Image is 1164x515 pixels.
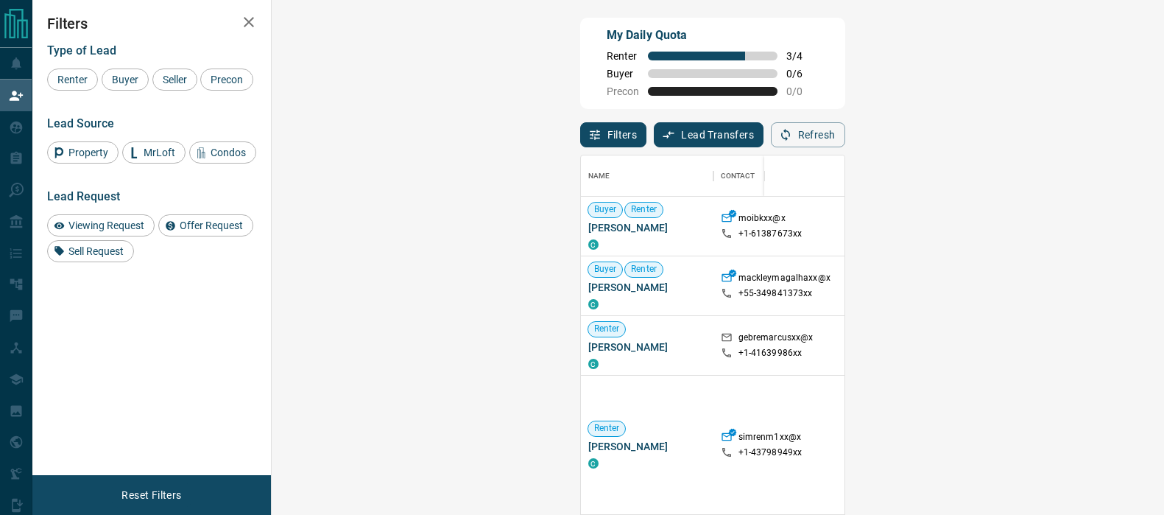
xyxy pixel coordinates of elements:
p: gebremarcusxx@x [738,332,814,347]
p: +55- 349841373xx [738,287,813,300]
span: Lead Request [47,189,120,203]
div: Property [47,141,119,164]
span: Renter [625,263,663,276]
div: Name [581,155,713,197]
button: Filters [580,122,647,147]
h2: Filters [47,15,256,32]
span: 0 / 0 [786,85,819,97]
div: Contact [721,155,755,197]
div: Name [588,155,610,197]
button: Reset Filters [112,483,191,508]
span: Buyer [607,68,639,80]
div: Offer Request [158,214,253,237]
span: Condos [205,147,251,158]
div: condos.ca [588,299,599,309]
p: +1- 61387673xx [738,228,803,240]
div: Precon [200,69,253,91]
div: condos.ca [588,239,599,250]
span: [PERSON_NAME] [588,340,706,354]
div: Condos [189,141,256,164]
span: Viewing Request [63,220,149,231]
span: Offer Request [174,220,248,231]
div: Buyer [102,69,149,91]
span: Renter [52,74,93,85]
span: Precon [607,85,639,97]
div: condos.ca [588,458,599,469]
span: [PERSON_NAME] [588,280,706,295]
p: moibkxx@x [738,212,786,228]
span: Renter [588,323,626,335]
span: 3 / 4 [786,50,819,62]
p: +1- 43798949xx [738,446,803,459]
div: Sell Request [47,240,134,262]
span: Buyer [588,263,623,276]
span: MrLoft [138,147,180,158]
span: Seller [158,74,192,85]
p: My Daily Quota [607,27,819,44]
div: condos.ca [588,359,599,369]
span: Precon [205,74,248,85]
span: Type of Lead [47,43,116,57]
span: [PERSON_NAME] [588,439,706,454]
button: Lead Transfers [654,122,763,147]
span: Renter [625,203,663,216]
p: mackleymagalhaxx@x [738,272,830,287]
span: Buyer [107,74,144,85]
div: MrLoft [122,141,186,164]
button: Refresh [771,122,845,147]
span: Renter [607,50,639,62]
div: Renter [47,69,98,91]
span: Lead Source [47,116,114,130]
span: Buyer [588,203,623,216]
span: 0 / 6 [786,68,819,80]
span: Renter [588,422,626,435]
span: [PERSON_NAME] [588,220,706,235]
div: Seller [152,69,197,91]
div: Viewing Request [47,214,155,237]
span: Property [63,147,113,158]
span: Sell Request [63,245,129,257]
p: +1- 41639986xx [738,347,803,360]
p: simrenm1xx@x [738,431,802,446]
